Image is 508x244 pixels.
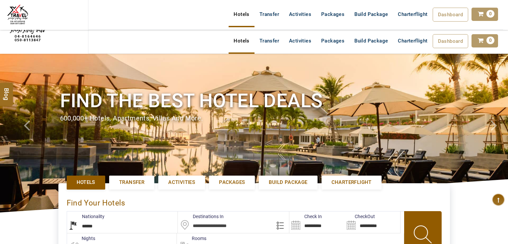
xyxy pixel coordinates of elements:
a: Hotels [229,8,254,21]
div: Find Your Hotels [67,192,442,211]
label: Nationality [67,213,105,220]
a: Packages [209,176,255,189]
a: Transfer [254,8,284,21]
input: Search [289,211,345,233]
span: Blog [2,88,11,93]
a: Build Package [259,176,317,189]
a: Activities [284,8,316,21]
span: Dashboard [438,12,463,18]
label: Destinations In [178,213,224,220]
a: Charterflight [393,8,432,21]
span: Charterflight [331,179,372,186]
div: 600,000+ hotels, apartments, villas and more. [60,114,448,123]
a: Packages [316,8,349,21]
img: The Royal Line Holidays [5,3,30,28]
a: Activities [158,176,205,189]
a: Charterflight [322,176,382,189]
label: Check In [289,213,322,220]
label: Rooms [177,235,206,242]
span: 0 [486,10,494,18]
a: Build Package [349,8,393,21]
span: Charterflight [398,11,427,17]
iframe: chat widget [467,203,508,234]
a: Transfer [109,176,154,189]
a: 0 [472,8,498,21]
span: Packages [219,179,245,186]
span: Build Package [269,179,307,186]
span: Hotels [77,179,95,186]
span: Activities [168,179,195,186]
input: Search [345,211,400,233]
label: CheckOut [345,213,375,220]
span: Transfer [119,179,144,186]
a: Hotels [67,176,105,189]
label: nights [67,235,95,242]
h1: Find the best hotel deals [60,88,448,113]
